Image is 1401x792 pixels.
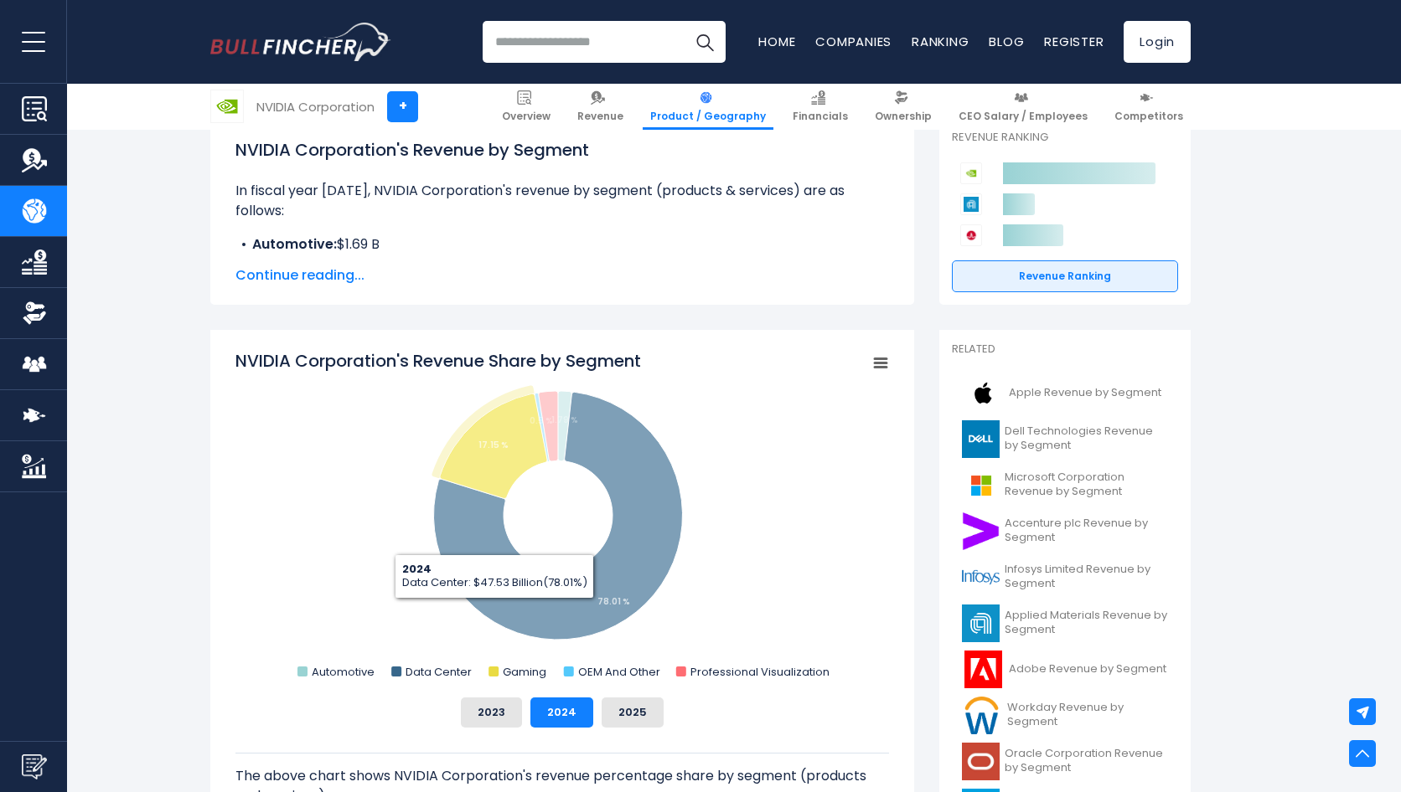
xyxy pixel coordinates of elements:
[959,110,1088,123] span: CEO Salary / Employees
[252,234,337,254] b: Automotive:
[952,462,1178,508] a: Microsoft Corporation Revenue by Segment
[578,664,660,680] text: OEM And Other
[962,651,1004,688] img: ADBE logo
[406,664,472,680] text: Data Center
[758,33,795,50] a: Home
[952,600,1178,646] a: Applied Materials Revenue by Segment
[210,23,391,61] img: Bullfincher logo
[235,349,889,684] svg: NVIDIA Corporation's Revenue Share by Segment
[494,84,558,130] a: Overview
[785,84,856,130] a: Financials
[952,131,1178,145] p: Revenue Ranking
[1044,33,1104,50] a: Register
[962,466,1000,504] img: MSFT logo
[503,664,546,680] text: Gaming
[1005,517,1168,545] span: Accenture plc Revenue by Segment
[875,110,932,123] span: Ownership
[912,33,969,50] a: Ranking
[1114,110,1183,123] span: Competitors
[1005,424,1168,453] span: Dell Technologies Revenue by Segment
[530,697,593,728] button: 2024
[570,84,631,130] a: Revenue
[1005,563,1168,591] span: Infosys Limited Revenue by Segment
[952,342,1178,357] p: Related
[815,33,892,50] a: Companies
[461,697,522,728] button: 2023
[952,416,1178,462] a: Dell Technologies Revenue by Segment
[960,224,982,246] img: Broadcom competitors logo
[793,110,848,123] span: Financials
[962,697,1002,734] img: WDAY logo
[551,414,578,426] tspan: 1.79 %
[650,110,766,123] span: Product / Geography
[1005,747,1168,775] span: Oracle Corporation Revenue by Segment
[235,349,641,373] tspan: NVIDIA Corporation's Revenue Share by Segment
[952,554,1178,600] a: Infosys Limited Revenue by Segment
[235,137,889,162] h1: NVIDIA Corporation's Revenue by Segment
[1009,662,1166,676] span: Adobe Revenue by Segment
[312,664,375,680] text: Automotive
[684,21,726,63] button: Search
[962,743,1000,780] img: ORCL logo
[256,97,375,116] div: NVIDIA Corporation
[952,370,1178,416] a: Apple Revenue by Segment
[502,110,551,123] span: Overview
[211,90,243,122] img: NVDA logo
[952,260,1178,292] a: Revenue Ranking
[1005,471,1168,499] span: Microsoft Corporation Revenue by Segment
[577,110,623,123] span: Revenue
[530,414,553,427] tspan: 0.5 %
[962,558,1000,596] img: INFY logo
[1107,84,1191,130] a: Competitors
[867,84,939,130] a: Ownership
[643,84,773,130] a: Product / Geography
[22,301,47,326] img: Ownership
[210,23,390,61] a: Go to homepage
[989,33,1024,50] a: Blog
[962,604,1000,642] img: AMAT logo
[1007,701,1168,729] span: Workday Revenue by Segment
[960,162,982,184] img: NVIDIA Corporation competitors logo
[962,512,1000,550] img: ACN logo
[478,439,509,451] tspan: 17.15 %
[952,738,1178,784] a: Oracle Corporation Revenue by Segment
[952,646,1178,692] a: Adobe Revenue by Segment
[960,193,982,215] img: Applied Materials competitors logo
[602,697,664,728] button: 2025
[962,374,1004,412] img: AAPL logo
[1124,21,1191,63] a: Login
[235,234,889,255] li: $1.69 B
[690,664,830,680] text: Professional Visualization
[235,265,889,285] span: Continue reading...
[962,420,1000,458] img: DELL logo
[597,595,630,608] tspan: 78.01 %
[1005,609,1168,637] span: Applied Materials Revenue by Segment
[952,692,1178,738] a: Workday Revenue by Segment
[387,91,418,122] a: +
[235,181,889,221] p: In fiscal year [DATE], NVIDIA Corporation's revenue by segment (products & services) are as follows:
[952,508,1178,554] a: Accenture plc Revenue by Segment
[1009,386,1161,400] span: Apple Revenue by Segment
[951,84,1095,130] a: CEO Salary / Employees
